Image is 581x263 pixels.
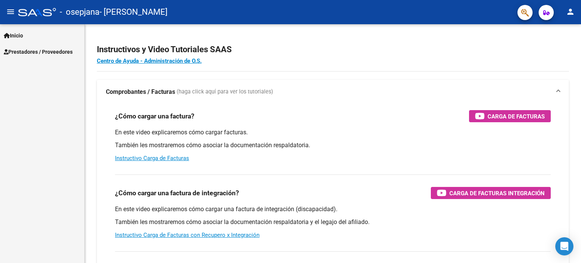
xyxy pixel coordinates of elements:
[177,88,273,96] span: (haga click aquí para ver los tutoriales)
[488,112,545,121] span: Carga de Facturas
[115,188,239,198] h3: ¿Cómo cargar una factura de integración?
[97,42,569,57] h2: Instructivos y Video Tutoriales SAAS
[115,232,259,238] a: Instructivo Carga de Facturas con Recupero x Integración
[97,58,202,64] a: Centro de Ayuda - Administración de O.S.
[431,187,551,199] button: Carga de Facturas Integración
[115,141,551,149] p: También les mostraremos cómo asociar la documentación respaldatoria.
[555,237,573,255] div: Open Intercom Messenger
[115,128,551,137] p: En este video explicaremos cómo cargar facturas.
[115,205,551,213] p: En este video explicaremos cómo cargar una factura de integración (discapacidad).
[566,7,575,16] mat-icon: person
[4,48,73,56] span: Prestadores / Proveedores
[469,110,551,122] button: Carga de Facturas
[4,31,23,40] span: Inicio
[106,88,175,96] strong: Comprobantes / Facturas
[6,7,15,16] mat-icon: menu
[60,4,99,20] span: - osepjana
[115,111,194,121] h3: ¿Cómo cargar una factura?
[115,218,551,226] p: También les mostraremos cómo asociar la documentación respaldatoria y el legajo del afiliado.
[115,155,189,162] a: Instructivo Carga de Facturas
[99,4,168,20] span: - [PERSON_NAME]
[449,188,545,198] span: Carga de Facturas Integración
[97,80,569,104] mat-expansion-panel-header: Comprobantes / Facturas (haga click aquí para ver los tutoriales)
